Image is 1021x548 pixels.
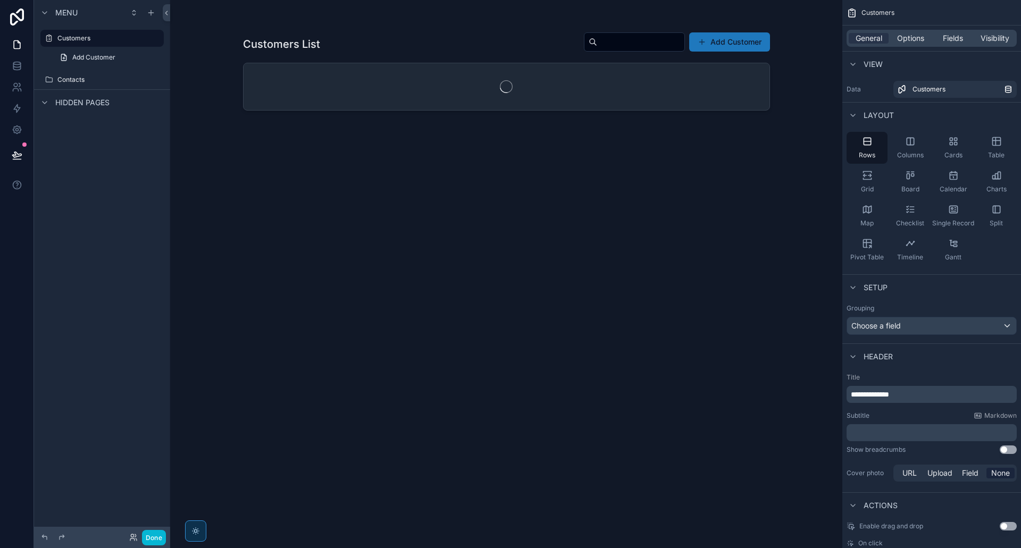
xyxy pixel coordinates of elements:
[847,445,906,454] div: Show breadcrumbs
[72,53,115,62] span: Add Customer
[976,166,1017,198] button: Charts
[901,185,919,193] span: Board
[55,97,110,108] span: Hidden pages
[847,200,888,232] button: Map
[40,30,164,47] a: Customers
[981,33,1009,44] span: Visibility
[897,33,924,44] span: Options
[890,200,931,232] button: Checklist
[902,468,917,478] span: URL
[847,373,1017,382] label: Title
[991,468,1010,478] span: None
[986,185,1007,193] span: Charts
[864,500,898,511] span: Actions
[864,282,888,293] span: Setup
[933,234,974,266] button: Gantt
[976,200,1017,232] button: Split
[847,166,888,198] button: Grid
[896,219,924,227] span: Checklist
[944,151,963,159] span: Cards
[890,166,931,198] button: Board
[40,71,164,88] a: Contacts
[890,234,931,266] button: Timeline
[990,219,1003,227] span: Split
[847,132,888,164] button: Rows
[890,132,931,164] button: Columns
[847,85,889,94] label: Data
[864,110,894,121] span: Layout
[55,7,78,18] span: Menu
[859,522,923,530] span: Enable drag and drop
[861,185,874,193] span: Grid
[847,411,869,420] label: Subtitle
[859,151,875,159] span: Rows
[847,424,1017,441] div: scrollable content
[856,33,882,44] span: General
[932,219,974,227] span: Single Record
[976,132,1017,164] button: Table
[897,253,923,262] span: Timeline
[850,253,884,262] span: Pivot Table
[945,253,961,262] span: Gantt
[860,219,874,227] span: Map
[933,166,974,198] button: Calendar
[57,34,157,43] label: Customers
[943,33,963,44] span: Fields
[988,151,1005,159] span: Table
[847,304,874,313] label: Grouping
[933,132,974,164] button: Cards
[984,411,1017,420] span: Markdown
[927,468,952,478] span: Upload
[933,200,974,232] button: Single Record
[861,9,894,17] span: Customers
[974,411,1017,420] a: Markdown
[864,351,893,362] span: Header
[53,49,164,66] a: Add Customer
[893,81,1017,98] a: Customers
[847,317,1017,335] button: Choose a field
[962,468,978,478] span: Field
[847,469,889,477] label: Cover photo
[142,530,166,545] button: Done
[847,234,888,266] button: Pivot Table
[847,386,1017,403] div: scrollable content
[57,75,162,84] label: Contacts
[940,185,967,193] span: Calendar
[864,59,883,70] span: View
[851,321,901,330] span: Choose a field
[897,151,924,159] span: Columns
[913,85,945,94] span: Customers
